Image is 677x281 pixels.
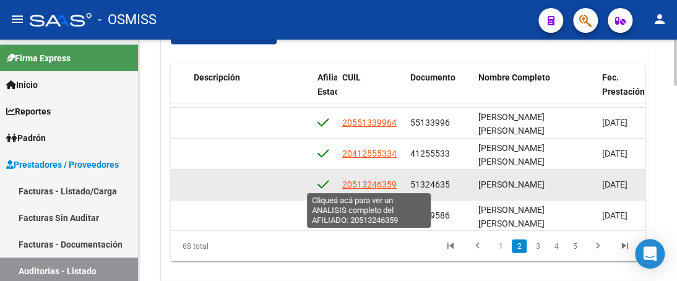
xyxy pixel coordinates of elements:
[189,64,313,119] datatable-header-cell: Descripción
[410,149,450,158] span: 41255533
[613,240,637,253] a: go to last page
[597,64,665,119] datatable-header-cell: Fec. Prestación
[194,72,240,82] span: Descripción
[602,72,645,97] span: Fec. Prestación
[439,240,462,253] a: go to first page
[337,64,405,119] datatable-header-cell: CUIL
[410,210,450,220] span: 45949586
[473,64,597,119] datatable-header-cell: Nombre Completo
[405,64,473,119] datatable-header-cell: Documento
[410,118,450,128] span: 55133996
[342,149,397,158] span: 20412555334
[342,179,397,189] span: 20513246359
[602,179,627,189] span: [DATE]
[313,64,337,119] datatable-header-cell: Afiliado Estado
[342,118,397,128] span: 20551339964
[530,240,545,253] a: 3
[466,240,489,253] a: go to previous page
[491,236,510,257] li: page 1
[342,72,361,82] span: CUIL
[6,78,38,92] span: Inicio
[410,72,455,82] span: Documento
[6,158,119,171] span: Prestadores / Proveedores
[602,149,627,158] span: [DATE]
[602,118,627,128] span: [DATE]
[512,240,527,253] a: 2
[567,240,582,253] a: 5
[652,12,667,27] mat-icon: person
[635,239,665,269] div: Open Intercom Messenger
[478,143,545,167] span: [PERSON_NAME] [PERSON_NAME]
[549,240,564,253] a: 4
[493,240,508,253] a: 1
[342,210,397,220] span: 20459495860
[602,210,627,220] span: [DATE]
[528,236,547,257] li: page 3
[171,231,264,262] div: 68 total
[547,236,566,257] li: page 4
[478,112,545,136] span: [PERSON_NAME] [PERSON_NAME]
[317,72,348,97] span: Afiliado Estado
[98,6,157,33] span: - OSMISS
[478,205,545,229] span: [PERSON_NAME] [PERSON_NAME]
[478,72,550,82] span: Nombre Completo
[6,131,46,145] span: Padrón
[566,236,584,257] li: page 5
[6,105,51,118] span: Reportes
[6,51,71,65] span: Firma Express
[478,179,545,189] span: [PERSON_NAME]
[586,240,610,253] a: go to next page
[410,179,450,189] span: 51324635
[510,236,528,257] li: page 2
[10,12,25,27] mat-icon: menu
[178,30,269,41] span: Exportar Items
